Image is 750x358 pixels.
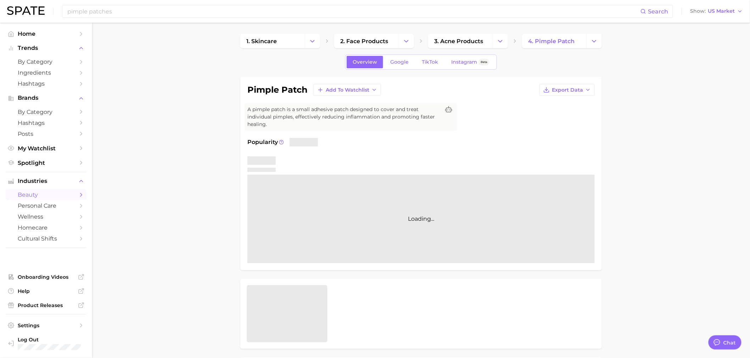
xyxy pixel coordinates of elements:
[246,38,277,45] span: 1. skincare
[18,191,74,198] span: beauty
[6,43,86,53] button: Trends
[539,84,595,96] button: Export Data
[18,30,74,37] span: Home
[247,138,278,146] span: Popularity
[18,160,74,166] span: Spotlight
[18,45,74,51] span: Trends
[353,59,377,65] span: Overview
[6,189,86,200] a: beauty
[6,128,86,139] a: Posts
[18,336,91,343] span: Log Out
[6,176,86,186] button: Industries
[428,34,493,48] a: 3. acne products
[6,67,86,78] a: Ingredients
[6,211,86,222] a: wellness
[18,224,74,231] span: homecare
[7,6,45,15] img: SPATE
[6,272,86,282] a: Onboarding Videos
[18,235,74,242] span: cultural shifts
[708,9,735,13] span: US Market
[18,322,74,329] span: Settings
[18,274,74,280] span: Onboarding Videos
[6,117,86,128] a: Hashtags
[528,38,575,45] span: 4. pimple patch
[18,202,74,209] span: personal care
[6,222,86,233] a: homecare
[18,58,74,65] span: by Category
[67,5,640,17] input: Search here for a brand, industry, or ingredient
[434,38,483,45] span: 3. acne products
[334,34,399,48] a: 2. face products
[6,320,86,331] a: Settings
[6,28,86,39] a: Home
[326,87,369,93] span: Add to Watchlist
[305,34,320,48] button: Change Category
[240,34,305,48] a: 1. skincare
[18,178,74,184] span: Industries
[247,175,595,263] div: Loading...
[690,9,706,13] span: Show
[18,95,74,101] span: Brands
[340,38,388,45] span: 2. face products
[6,157,86,168] a: Spotlight
[384,56,415,68] a: Google
[6,233,86,244] a: cultural shifts
[552,87,583,93] span: Export Data
[390,59,409,65] span: Google
[6,334,86,352] a: Log out. Currently logged in with e-mail danielle.gonzalez@loreal.com.
[587,34,602,48] button: Change Category
[416,56,444,68] a: TikTok
[6,286,86,296] a: Help
[313,84,381,96] button: Add to Watchlist
[422,59,438,65] span: TikTok
[18,120,74,126] span: Hashtags
[18,302,74,308] span: Product Releases
[399,34,414,48] button: Change Category
[18,80,74,87] span: Hashtags
[247,86,308,94] h1: pimple patch
[18,109,74,115] span: by Category
[247,106,440,128] span: A pimple patch is a small adhesive patch designed to cover and treat individual pimples, effectiv...
[18,69,74,76] span: Ingredients
[6,56,86,67] a: by Category
[451,59,477,65] span: Instagram
[18,213,74,220] span: wellness
[648,8,668,15] span: Search
[481,59,487,65] span: Beta
[445,56,496,68] a: InstagramBeta
[6,78,86,89] a: Hashtags
[18,145,74,152] span: My Watchlist
[6,143,86,154] a: My Watchlist
[6,200,86,211] a: personal care
[689,7,745,16] button: ShowUS Market
[493,34,508,48] button: Change Category
[18,131,74,137] span: Posts
[18,288,74,294] span: Help
[347,56,383,68] a: Overview
[522,34,587,48] a: 4. pimple patch
[6,93,86,103] button: Brands
[6,300,86,311] a: Product Releases
[6,106,86,117] a: by Category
